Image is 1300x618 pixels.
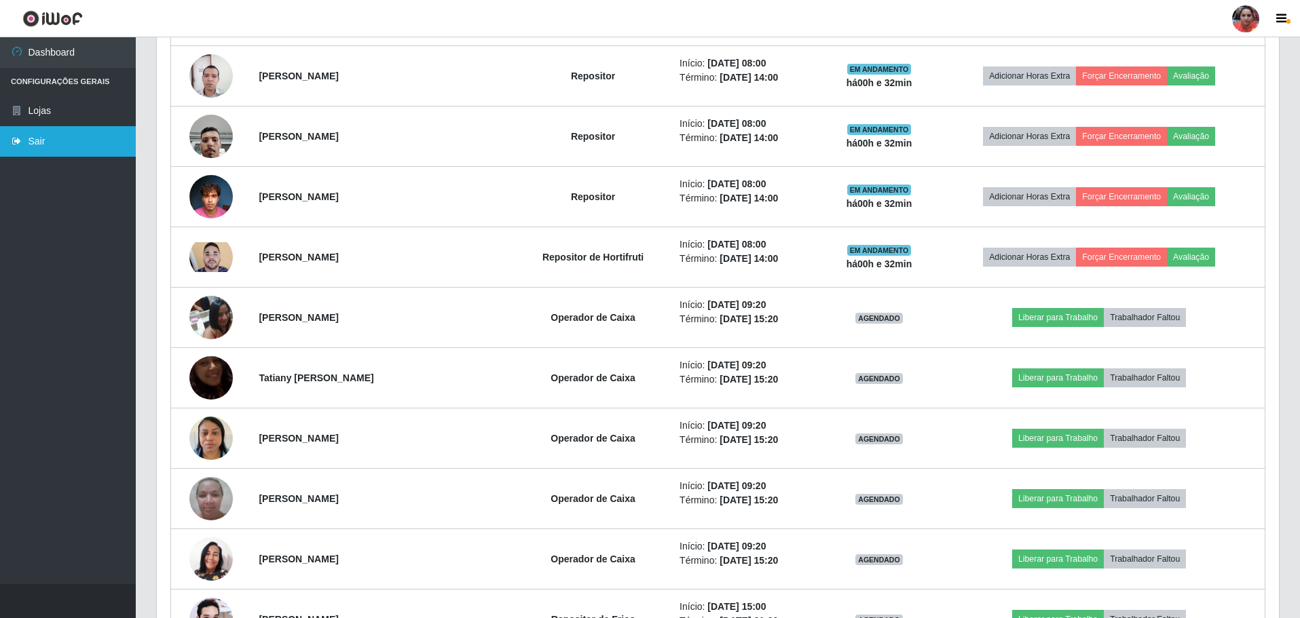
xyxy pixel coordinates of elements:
[571,71,615,81] strong: Repositor
[189,242,233,272] img: 1724758251870.jpeg
[847,258,912,269] strong: há 00 h e 32 min
[680,252,817,266] li: Término:
[189,107,233,165] img: 1748980903748.jpeg
[707,420,766,431] time: [DATE] 09:20
[847,77,912,88] strong: há 00 h e 32 min
[680,312,817,326] li: Término:
[259,493,338,504] strong: [PERSON_NAME]
[983,248,1076,267] button: Adicionar Horas Extra
[259,131,338,142] strong: [PERSON_NAME]
[259,372,373,383] strong: Tatiany [PERSON_NAME]
[983,127,1076,146] button: Adicionar Horas Extra
[1104,308,1186,327] button: Trabalhador Faltou
[707,541,766,552] time: [DATE] 09:20
[847,64,912,75] span: EM ANDAMENTO
[1012,308,1104,327] button: Liberar para Trabalho
[847,124,912,135] span: EM ANDAMENTO
[855,373,903,384] span: AGENDADO
[847,138,912,149] strong: há 00 h e 32 min
[259,252,338,263] strong: [PERSON_NAME]
[707,118,766,129] time: [DATE] 08:00
[259,191,338,202] strong: [PERSON_NAME]
[680,493,817,507] li: Término:
[571,191,615,202] strong: Repositor
[259,433,338,444] strong: [PERSON_NAME]
[680,298,817,312] li: Início:
[1104,368,1186,387] button: Trabalhador Faltou
[707,480,766,491] time: [DATE] 09:20
[707,360,766,370] time: [DATE] 09:20
[551,554,635,564] strong: Operador de Caixa
[189,537,233,581] img: 1750686555733.jpeg
[189,168,233,225] img: 1752757807847.jpeg
[1104,489,1186,508] button: Trabalhador Faltou
[1104,549,1186,568] button: Trabalhador Faltou
[259,554,338,564] strong: [PERSON_NAME]
[720,374,778,385] time: [DATE] 15:20
[855,554,903,565] span: AGENDADO
[720,72,778,83] time: [DATE] 14:00
[707,58,766,69] time: [DATE] 08:00
[720,313,778,324] time: [DATE] 15:20
[22,10,83,27] img: CoreUI Logo
[720,253,778,264] time: [DATE] 14:00
[855,313,903,324] span: AGENDADO
[707,299,766,310] time: [DATE] 09:20
[680,554,817,568] li: Término:
[189,409,233,467] img: 1754146149925.jpeg
[680,237,817,252] li: Início:
[551,372,635,383] strong: Operador de Caixa
[680,600,817,614] li: Início:
[1076,66,1167,85] button: Forçar Encerramento
[720,193,778,204] time: [DATE] 14:00
[1167,187,1215,206] button: Avaliação
[680,131,817,145] li: Término:
[680,433,817,447] li: Término:
[189,47,233,105] img: 1738081845733.jpeg
[189,469,233,527] img: 1731367305353.jpeg
[983,187,1076,206] button: Adicionar Horas Extra
[551,433,635,444] strong: Operador de Caixa
[847,198,912,209] strong: há 00 h e 32 min
[1076,248,1167,267] button: Forçar Encerramento
[720,495,778,505] time: [DATE] 15:20
[720,555,778,566] time: [DATE] 15:20
[680,56,817,71] li: Início:
[847,185,912,195] span: EM ANDAMENTO
[1076,127,1167,146] button: Forçar Encerramento
[680,358,817,372] li: Início:
[1012,549,1104,568] button: Liberar para Trabalho
[720,434,778,445] time: [DATE] 15:20
[855,433,903,444] span: AGENDADO
[855,494,903,505] span: AGENDADO
[1012,368,1104,387] button: Liberar para Trabalho
[571,131,615,142] strong: Repositor
[680,71,817,85] li: Término:
[1012,489,1104,508] button: Liberar para Trabalho
[680,479,817,493] li: Início:
[983,66,1076,85] button: Adicionar Horas Extra
[680,539,817,554] li: Início:
[259,71,338,81] strong: [PERSON_NAME]
[542,252,644,263] strong: Repositor de Hortifruti
[707,178,766,189] time: [DATE] 08:00
[1104,429,1186,448] button: Trabalhador Faltou
[551,493,635,504] strong: Operador de Caixa
[1167,127,1215,146] button: Avaliação
[680,117,817,131] li: Início:
[1167,248,1215,267] button: Avaliação
[720,132,778,143] time: [DATE] 14:00
[847,245,912,256] span: EM ANDAMENTO
[189,288,233,346] img: 1716827942776.jpeg
[551,312,635,323] strong: Operador de Caixa
[1167,66,1215,85] button: Avaliação
[1076,187,1167,206] button: Forçar Encerramento
[680,191,817,206] li: Término:
[189,339,233,417] img: 1721152880470.jpeg
[707,601,766,612] time: [DATE] 15:00
[680,372,817,387] li: Término:
[707,239,766,250] time: [DATE] 08:00
[680,177,817,191] li: Início:
[259,312,338,323] strong: [PERSON_NAME]
[1012,429,1104,448] button: Liberar para Trabalho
